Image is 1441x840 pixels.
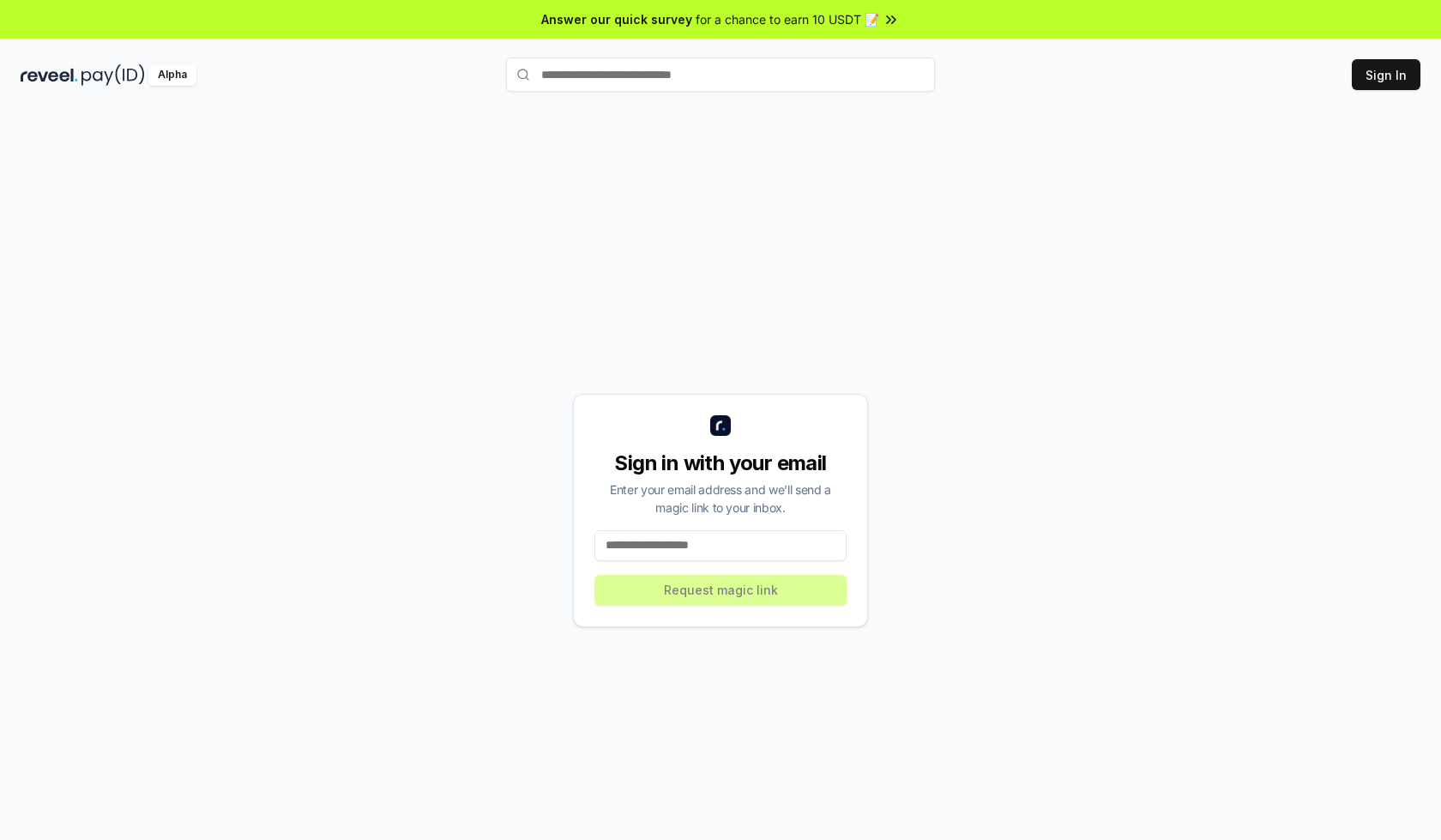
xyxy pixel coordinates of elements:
[594,480,847,517] div: Enter your email address and we’ll send a magic link to your inbox.
[594,450,847,477] div: Sign in with your email
[81,64,145,86] img: pay_id
[21,64,78,86] img: reveel_dark
[541,10,692,28] span: Answer our quick survey
[710,415,731,436] img: logo_small
[1352,59,1420,90] button: Sign In
[696,10,879,28] span: for a chance to earn 10 USDT 📝
[148,64,196,86] div: Alpha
